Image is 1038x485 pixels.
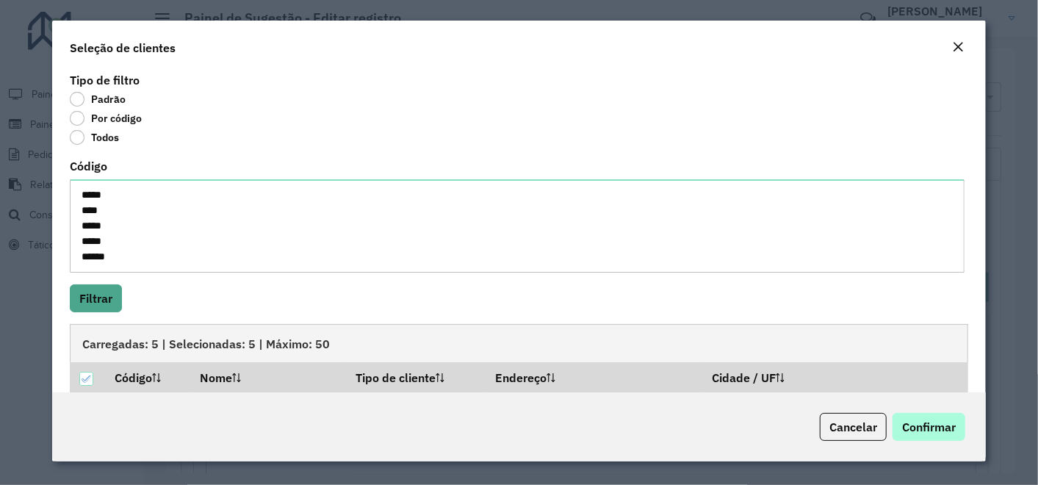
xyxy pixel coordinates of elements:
h4: Seleção de clientes [70,39,176,57]
span: Cancelar [829,420,877,434]
div: Carregadas: 5 | Selecionadas: 5 | Máximo: 50 [70,324,969,362]
button: Confirmar [893,413,965,441]
button: Filtrar [70,284,122,312]
th: Nome [190,362,345,393]
th: Cidade / UF [702,362,968,393]
em: Fechar [952,41,964,53]
button: Cancelar [820,413,887,441]
label: Por código [70,111,142,126]
span: Confirmar [902,420,956,434]
label: Padrão [70,92,126,107]
label: Código [70,157,107,175]
button: Close [948,38,968,57]
th: Tipo de cliente [345,362,486,393]
label: Todos [70,130,119,145]
label: Tipo de filtro [70,71,140,89]
th: Código [104,362,190,393]
th: Endereço [485,362,702,393]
